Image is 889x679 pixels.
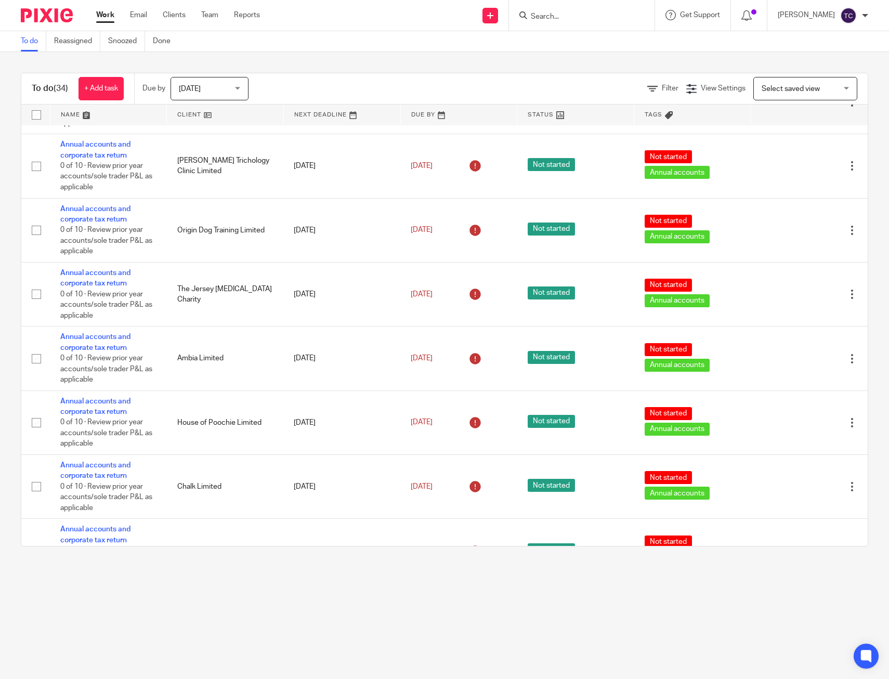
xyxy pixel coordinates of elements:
span: Not started [645,279,692,292]
a: Annual accounts and corporate tax return [60,141,130,159]
span: Not started [645,150,692,163]
span: 0 of 10 · Review prior year accounts/sole trader P&L as applicable [60,419,152,448]
td: [DATE] [283,198,400,262]
a: Snoozed [108,31,145,51]
input: Search [530,12,623,22]
span: Annual accounts [645,230,710,243]
a: Reassigned [54,31,100,51]
a: Annual accounts and corporate tax return [60,398,130,415]
span: Annual accounts [645,294,710,307]
span: [DATE] [179,85,201,93]
span: Filter [662,85,678,92]
td: [DATE] [283,134,400,198]
a: Email [130,10,147,20]
span: Get Support [680,11,720,19]
a: Work [96,10,114,20]
span: 0 of 10 · Review prior year accounts/sole trader P&L as applicable [60,98,152,127]
span: [DATE] [411,162,433,169]
span: 0 of 10 · Review prior year accounts/sole trader P&L as applicable [60,483,152,512]
span: Annual accounts [645,423,710,436]
a: Team [201,10,218,20]
span: (34) [54,84,68,93]
span: 0 of 10 · Review prior year accounts/sole trader P&L as applicable [60,355,152,383]
span: Not started [645,407,692,420]
td: [PERSON_NAME] Trichology Clinic Limited [167,134,284,198]
td: Ambia Limited [167,327,284,390]
span: Not started [528,286,575,299]
td: [DATE] [283,455,400,519]
a: + Add task [79,77,124,100]
td: Origin Dog Training Limited [167,198,284,262]
span: Not started [528,415,575,428]
span: [DATE] [411,419,433,426]
span: Tags [645,112,662,117]
a: Done [153,31,178,51]
p: Due by [142,83,165,94]
a: Annual accounts and corporate tax return [60,462,130,479]
span: 0 of 10 · Review prior year accounts/sole trader P&L as applicable [60,162,152,191]
td: The Jersey [MEDICAL_DATA] Charity [167,262,284,326]
td: [DATE] [283,262,400,326]
td: House of Poochie Limited [167,390,284,454]
h1: To do [32,83,68,94]
a: Annual accounts and corporate tax return [60,333,130,351]
span: [DATE] [411,355,433,362]
td: [DATE] [283,327,400,390]
a: Annual accounts and corporate tax return [60,269,130,287]
td: [DATE] [283,390,400,454]
p: [PERSON_NAME] [778,10,835,20]
td: [DATE] [283,519,400,583]
span: View Settings [701,85,746,92]
span: [DATE] [411,291,433,298]
img: svg%3E [840,7,857,24]
span: Not started [645,215,692,228]
span: [DATE] [411,483,433,490]
a: Annual accounts and corporate tax return [60,205,130,223]
img: Pixie [21,8,73,22]
span: Not started [528,158,575,171]
span: Not started [528,223,575,236]
span: Annual accounts [645,487,710,500]
a: Annual accounts and corporate tax return [60,526,130,543]
a: Clients [163,10,186,20]
td: Chalk Limited [167,455,284,519]
span: 0 of 10 · Review prior year accounts/sole trader P&L as applicable [60,227,152,255]
span: Not started [645,471,692,484]
span: Not started [528,351,575,364]
span: Not started [645,536,692,549]
td: The Island Hygienist Limited [167,519,284,583]
span: Not started [528,479,575,492]
span: Not started [645,343,692,356]
span: [DATE] [411,227,433,234]
a: To do [21,31,46,51]
span: Annual accounts [645,166,710,179]
span: 0 of 10 · Review prior year accounts/sole trader P&L as applicable [60,291,152,319]
span: Annual accounts [645,359,710,372]
span: Not started [528,543,575,556]
a: Reports [234,10,260,20]
span: Select saved view [762,85,820,93]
